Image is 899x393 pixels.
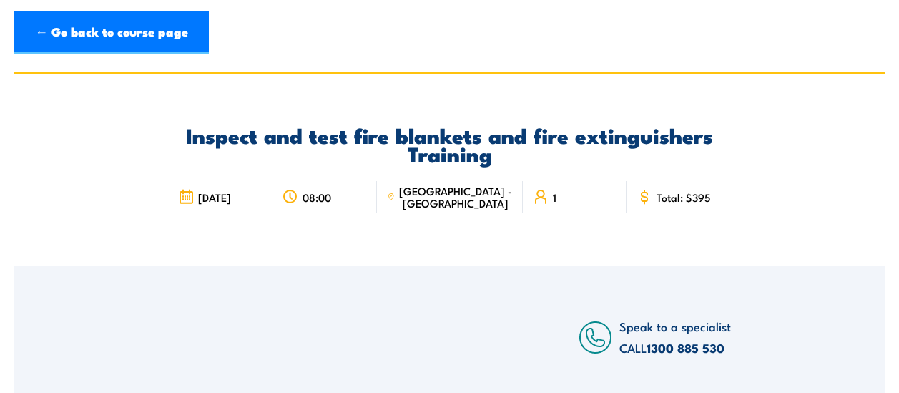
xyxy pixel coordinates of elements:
[657,191,711,203] span: Total: $395
[619,317,731,356] span: Speak to a specialist CALL
[399,185,513,209] span: [GEOGRAPHIC_DATA] - [GEOGRAPHIC_DATA]
[303,191,331,203] span: 08:00
[14,11,209,54] a: ← Go back to course page
[553,191,556,203] span: 1
[198,191,231,203] span: [DATE]
[647,339,724,357] a: 1300 885 530
[168,125,731,162] h2: Inspect and test fire blankets and fire extinguishers Training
